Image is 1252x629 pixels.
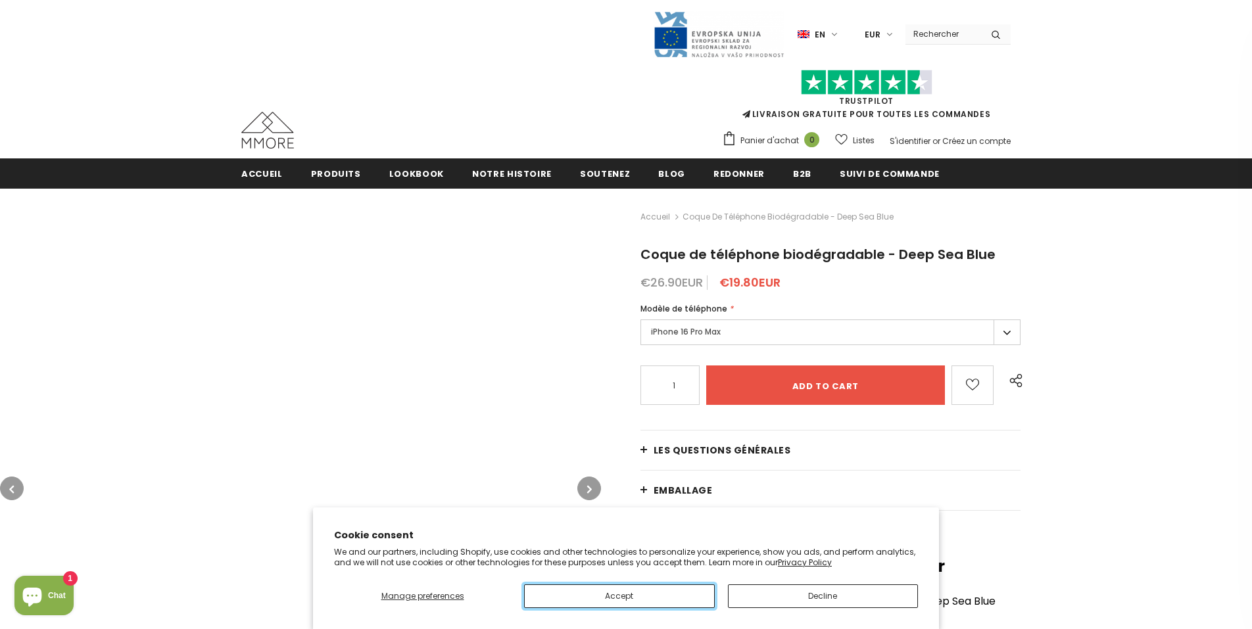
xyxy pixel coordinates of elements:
input: Add to cart [706,365,945,405]
a: Listes [835,129,875,152]
a: Notre histoire [472,158,552,188]
a: Lookbook [389,158,444,188]
img: Javni Razpis [653,11,784,58]
span: Coque de téléphone biodégradable - Deep Sea Blue [640,245,996,264]
span: Listes [853,134,875,147]
span: en [815,28,825,41]
span: EMBALLAGE [654,484,713,497]
a: Produits [311,158,361,188]
span: B2B [793,168,811,180]
a: S'identifier [890,135,930,147]
span: €19.80EUR [719,274,781,291]
span: EUR [865,28,880,41]
a: Javni Razpis [653,28,784,39]
span: Coque de téléphone biodégradable - Deep Sea Blue [683,209,894,225]
a: Panier d'achat 0 [722,131,826,151]
span: soutenez [580,168,630,180]
a: B2B [793,158,811,188]
h2: Cookie consent [334,528,918,542]
span: €26.90EUR [640,274,703,291]
img: i-lang-1.png [798,29,809,40]
img: Cas MMORE [241,112,294,149]
label: iPhone 16 Pro Max [640,319,1021,345]
span: Accueil [241,168,283,180]
inbox-online-store-chat: Shopify online store chat [11,576,78,618]
a: Redonner [713,158,765,188]
a: Accueil [640,209,670,225]
span: Blog [658,168,685,180]
a: Accueil [241,158,283,188]
span: LIVRAISON GRATUITE POUR TOUTES LES COMMANDES [722,76,1011,120]
span: Panier d'achat [740,134,799,147]
span: or [932,135,940,147]
a: TrustPilot [839,95,894,106]
a: soutenez [580,158,630,188]
span: Les questions générales [654,444,791,457]
img: Faites confiance aux étoiles pilotes [801,70,932,95]
button: Manage preferences [334,584,511,608]
span: Produits [311,168,361,180]
a: Privacy Policy [778,557,832,568]
a: EMBALLAGE [640,471,1021,510]
a: Blog [658,158,685,188]
a: Créez un compte [942,135,1011,147]
span: Manage preferences [381,590,464,601]
span: Lookbook [389,168,444,180]
p: We and our partners, including Shopify, use cookies and other technologies to personalize your ex... [334,547,918,567]
button: Accept [524,584,715,608]
a: Les questions générales [640,431,1021,470]
a: Suivi de commande [840,158,940,188]
span: Modèle de téléphone [640,303,727,314]
span: 0 [804,132,819,147]
span: Suivi de commande [840,168,940,180]
span: Redonner [713,168,765,180]
span: Notre histoire [472,168,552,180]
input: Search Site [905,24,981,43]
button: Decline [728,584,919,608]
